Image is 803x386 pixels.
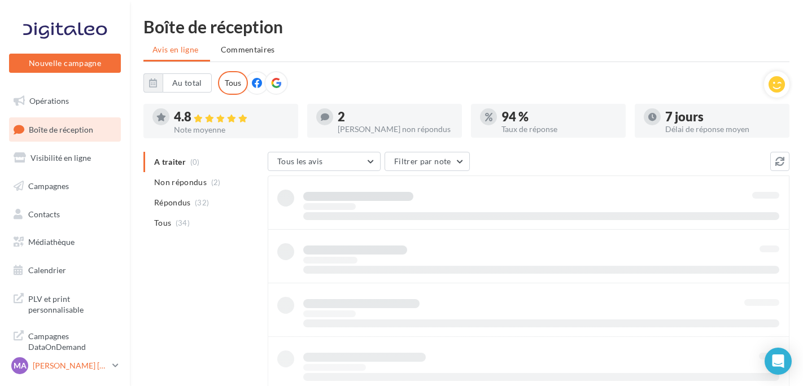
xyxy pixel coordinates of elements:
[28,291,116,315] span: PLV et print personnalisable
[30,153,91,163] span: Visibilité en ligne
[221,45,275,54] span: Commentaires
[765,348,792,375] div: Open Intercom Messenger
[163,73,212,93] button: Au total
[154,217,171,229] span: Tous
[211,178,221,187] span: (2)
[9,54,121,73] button: Nouvelle campagne
[501,111,617,123] div: 94 %
[7,89,123,113] a: Opérations
[33,360,108,371] p: [PERSON_NAME] [PERSON_NAME]
[154,177,207,188] span: Non répondus
[154,197,191,208] span: Répondus
[143,73,212,93] button: Au total
[7,287,123,320] a: PLV et print personnalisable
[174,126,289,134] div: Note moyenne
[7,117,123,142] a: Boîte de réception
[501,125,617,133] div: Taux de réponse
[7,146,123,170] a: Visibilité en ligne
[7,324,123,357] a: Campagnes DataOnDemand
[174,111,289,124] div: 4.8
[665,111,780,123] div: 7 jours
[29,96,69,106] span: Opérations
[7,258,123,282] a: Calendrier
[29,124,93,134] span: Boîte de réception
[176,218,190,227] span: (34)
[28,237,75,247] span: Médiathèque
[665,125,780,133] div: Délai de réponse moyen
[195,198,209,207] span: (32)
[28,181,69,191] span: Campagnes
[7,230,123,254] a: Médiathèque
[28,209,60,218] span: Contacts
[7,174,123,198] a: Campagnes
[28,328,116,353] span: Campagnes DataOnDemand
[218,71,248,95] div: Tous
[9,355,121,376] a: MA [PERSON_NAME] [PERSON_NAME]
[28,265,66,275] span: Calendrier
[14,360,27,371] span: MA
[338,111,453,123] div: 2
[338,125,453,133] div: [PERSON_NAME] non répondus
[143,18,789,35] div: Boîte de réception
[7,203,123,226] a: Contacts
